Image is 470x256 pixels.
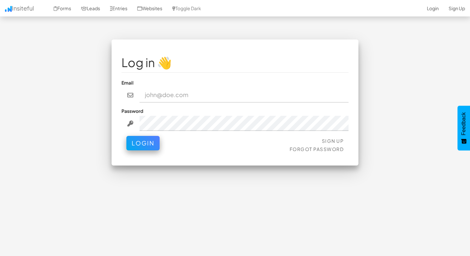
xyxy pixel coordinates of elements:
[461,112,467,135] span: Feedback
[126,136,160,150] button: Login
[5,6,12,12] img: icon.png
[121,108,143,114] label: Password
[121,56,349,69] h1: Log in 👋
[121,79,134,86] label: Email
[290,146,344,152] a: Forgot Password
[457,106,470,150] button: Feedback - Show survey
[322,138,344,144] a: Sign Up
[140,88,349,103] input: john@doe.com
